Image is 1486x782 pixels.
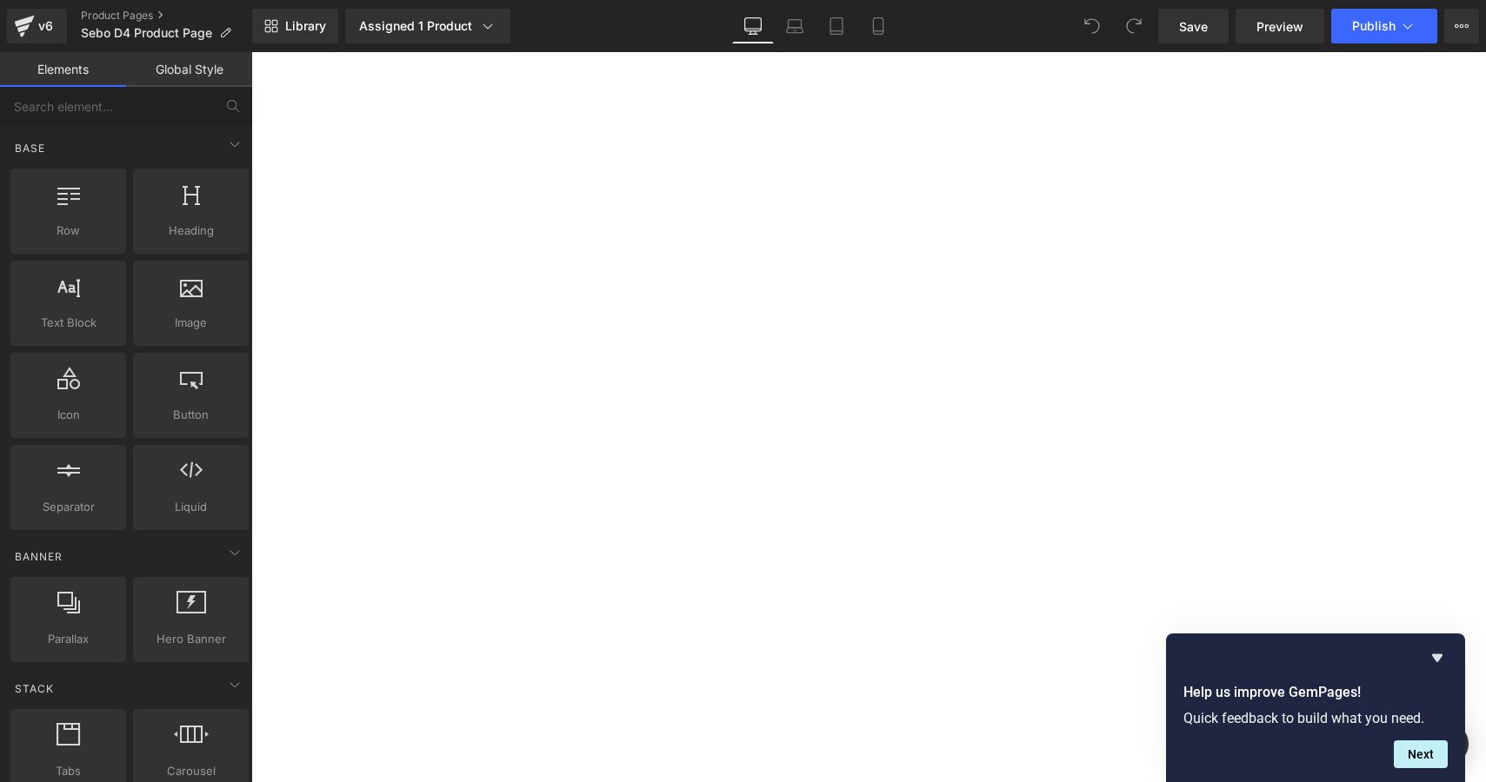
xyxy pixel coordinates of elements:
span: Parallax [16,630,121,648]
span: Text Block [16,314,121,332]
button: Undo [1075,9,1110,43]
a: Tablet [816,9,857,43]
a: New Library [252,9,338,43]
span: Tabs [16,762,121,780]
button: Hide survey [1427,647,1448,668]
span: Icon [16,406,121,424]
span: Row [16,222,121,240]
span: Liquid [138,498,243,516]
a: Preview [1236,9,1324,43]
span: Heading [138,222,243,240]
span: Preview [1256,17,1303,36]
button: More [1444,9,1479,43]
div: v6 [35,15,57,37]
span: Save [1179,17,1208,36]
span: Carousel [138,762,243,780]
span: Hero Banner [138,630,243,648]
h2: Help us improve GemPages! [1183,682,1448,703]
div: Help us improve GemPages! [1183,647,1448,768]
a: v6 [7,9,67,43]
span: Publish [1352,19,1396,33]
a: Global Style [126,52,252,87]
span: Separator [16,498,121,516]
button: Next question [1394,740,1448,768]
a: Product Pages [81,9,252,23]
a: Laptop [774,9,816,43]
span: Library [285,18,326,34]
span: Banner [13,548,64,565]
span: Image [138,314,243,332]
span: Stack [13,680,56,697]
div: Assigned 1 Product [359,17,496,35]
a: Desktop [732,9,774,43]
span: Sebo D4 Product Page [81,26,212,40]
span: Button [138,406,243,424]
span: Base [13,140,47,156]
p: Quick feedback to build what you need. [1183,710,1448,726]
a: Mobile [857,9,899,43]
button: Publish [1331,9,1437,43]
button: Redo [1116,9,1151,43]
